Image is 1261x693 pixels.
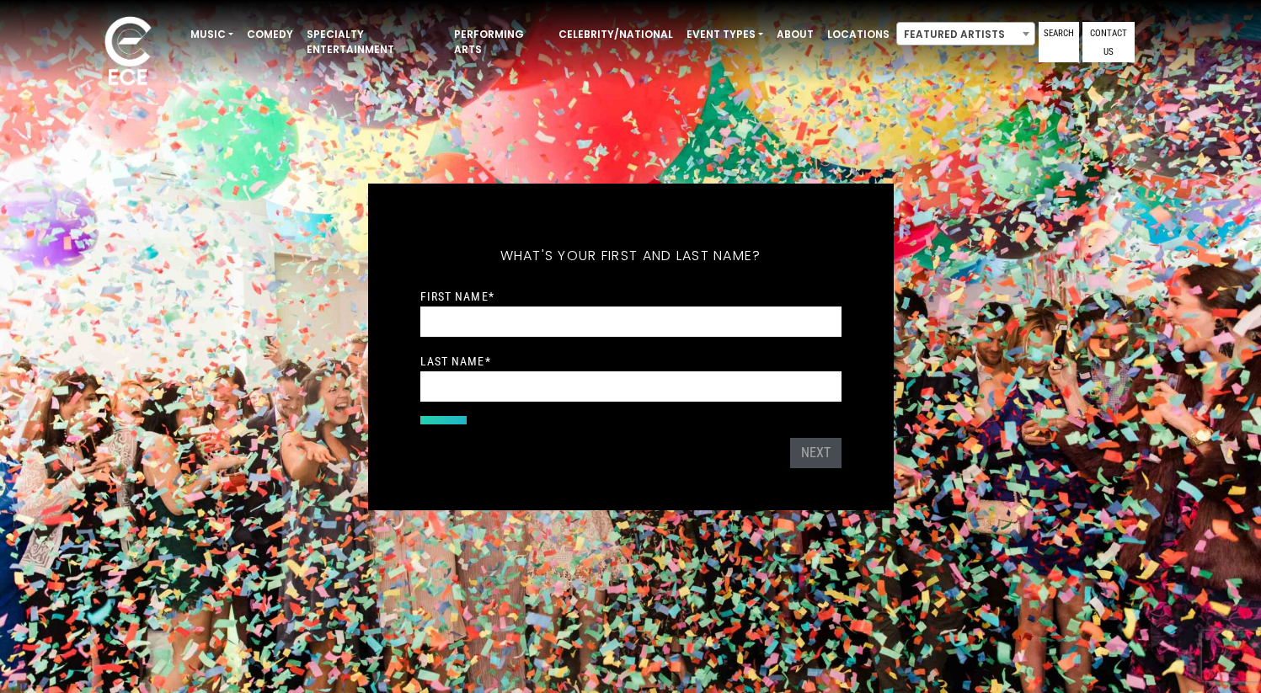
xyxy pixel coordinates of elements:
a: Comedy [240,20,300,49]
a: Locations [820,20,896,49]
a: About [770,20,820,49]
label: First Name [420,289,494,304]
h5: What's your first and last name? [420,226,842,286]
a: Celebrity/National [552,20,680,49]
span: Featured Artists [897,23,1034,46]
span: Featured Artists [896,22,1035,45]
a: Event Types [680,20,770,49]
img: ece_new_logo_whitev2-1.png [86,12,170,93]
a: Performing Arts [447,20,552,64]
label: Last Name [420,354,491,369]
a: Music [184,20,240,49]
a: Contact Us [1082,22,1135,62]
a: Search [1039,22,1079,62]
a: Specialty Entertainment [300,20,447,64]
